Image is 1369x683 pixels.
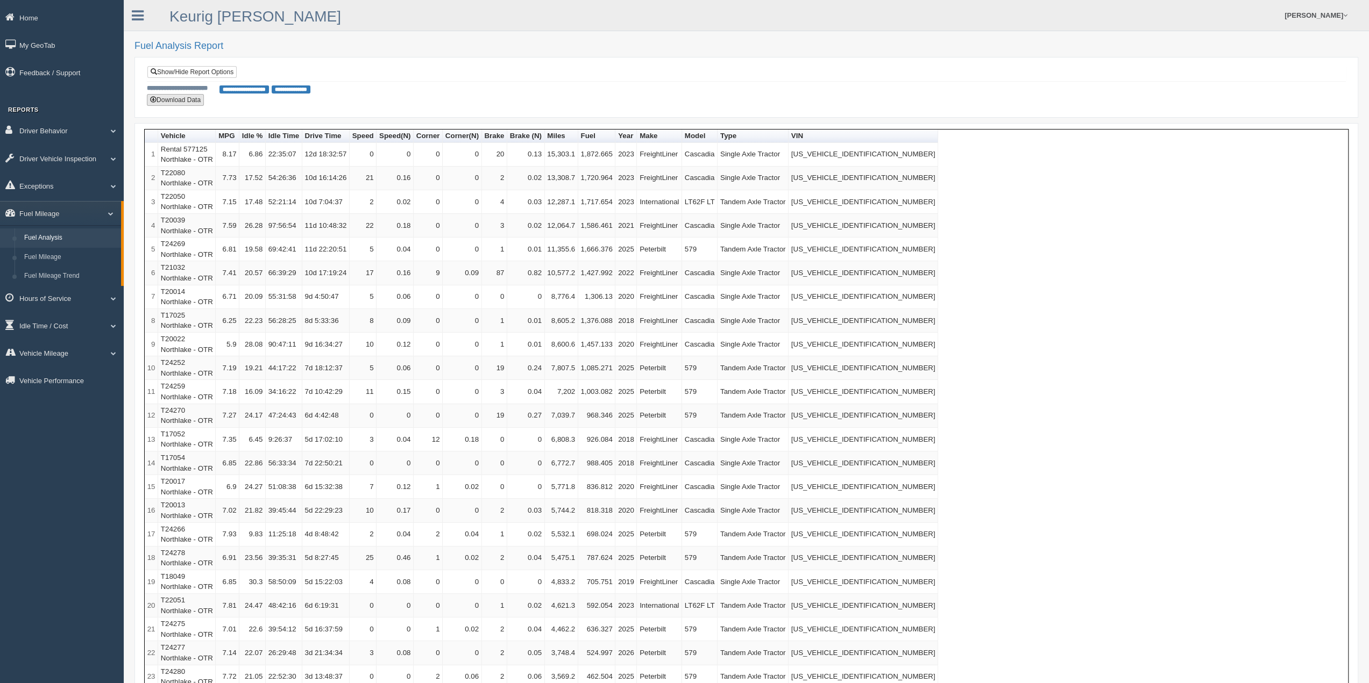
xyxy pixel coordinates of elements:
td: 28.08 [239,333,266,356]
td: 17.48 [239,190,266,214]
td: 579 [682,380,718,404]
td: 0.16 [377,167,414,190]
td: Peterbilt [637,238,682,261]
td: 9 [145,333,158,356]
td: 0 [443,309,482,333]
td: 8 [350,309,377,333]
td: 0 [443,404,482,428]
td: FreightLiner [637,428,682,451]
td: 10 [145,356,158,380]
td: 0 [414,143,443,167]
td: Cascadia [682,214,718,238]
td: 1 [414,475,443,499]
td: 0.18 [377,214,414,238]
td: 2018 [615,451,637,475]
th: Sort column [482,130,507,143]
td: 0.04 [507,380,545,404]
td: 19.21 [239,356,266,380]
td: 1,457.133 [578,333,616,356]
td: 0 [350,404,377,428]
td: 1 [145,143,158,167]
td: 6.86 [239,143,266,167]
td: 4 [145,214,158,238]
td: 0.04 [377,238,414,261]
td: 0.82 [507,261,545,285]
td: T20039 Northlake - OTR [158,214,216,238]
a: Fuel Analysis [19,228,121,248]
td: 1,720.964 [578,167,616,190]
td: 19 [482,404,507,428]
td: 10 [350,333,377,356]
td: T20014 Northlake - OTR [158,285,216,309]
th: Sort column [266,130,302,143]
td: Single Axle Tractor [718,428,789,451]
td: 8.17 [216,143,239,167]
td: 14 [145,451,158,475]
td: [US_VEHICLE_IDENTIFICATION_NUMBER] [789,404,938,428]
td: 579 [682,238,718,261]
td: 17 [350,261,377,285]
td: 24.17 [239,404,266,428]
th: Sort column [239,130,266,143]
td: [US_VEHICLE_IDENTIFICATION_NUMBER] [789,261,938,285]
td: [US_VEHICLE_IDENTIFICATION_NUMBER] [789,309,938,333]
a: Fuel Mileage Trend [19,267,121,286]
th: Sort column [302,130,350,143]
td: 0 [414,404,443,428]
td: 1,586.461 [578,214,616,238]
td: 0.13 [507,143,545,167]
td: 0.27 [507,404,545,428]
th: Sort column [578,130,616,143]
td: 0 [350,143,377,167]
td: [US_VEHICLE_IDENTIFICATION_NUMBER] [789,356,938,380]
a: Show/Hide Report Options [147,66,237,78]
td: Cascadia [682,428,718,451]
td: 8d 5:33:36 [302,309,350,333]
td: T17054 Northlake - OTR [158,451,216,475]
td: [US_VEHICLE_IDENTIFICATION_NUMBER] [789,451,938,475]
td: 0.01 [507,238,545,261]
td: T17025 Northlake - OTR [158,309,216,333]
td: 1,085.271 [578,356,616,380]
td: 7,039.7 [545,404,578,428]
td: T24270 Northlake - OTR [158,404,216,428]
td: 2 [145,167,158,190]
td: 0.01 [507,333,545,356]
td: 2 [350,190,377,214]
td: 5.9 [216,333,239,356]
td: 10d 16:14:26 [302,167,350,190]
td: 0 [414,285,443,309]
td: 968.346 [578,404,616,428]
td: International [637,190,682,214]
td: Tandem Axle Tractor [718,404,789,428]
td: 24.27 [239,475,266,499]
td: 0.12 [377,475,414,499]
td: 7.59 [216,214,239,238]
td: 0 [443,285,482,309]
td: 56:33:34 [266,451,302,475]
td: 12,287.1 [545,190,578,214]
td: 54:26:36 [266,167,302,190]
td: 0.09 [443,261,482,285]
td: 0.24 [507,356,545,380]
td: 0.03 [507,190,545,214]
td: 2022 [615,261,637,285]
th: Sort column [414,130,443,143]
td: 2020 [615,285,637,309]
td: Cascadia [682,333,718,356]
td: FreightLiner [637,261,682,285]
td: FreightLiner [637,333,682,356]
td: 87 [482,261,507,285]
td: FreightLiner [637,285,682,309]
td: 19 [482,356,507,380]
td: 2021 [615,214,637,238]
a: Keurig [PERSON_NAME] [169,8,341,25]
td: 9d 4:50:47 [302,285,350,309]
td: 0 [443,190,482,214]
th: Sort column [158,130,216,143]
td: 0 [377,143,414,167]
td: 1 [482,333,507,356]
td: 1,003.082 [578,380,616,404]
td: 55:31:58 [266,285,302,309]
td: FreightLiner [637,214,682,238]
